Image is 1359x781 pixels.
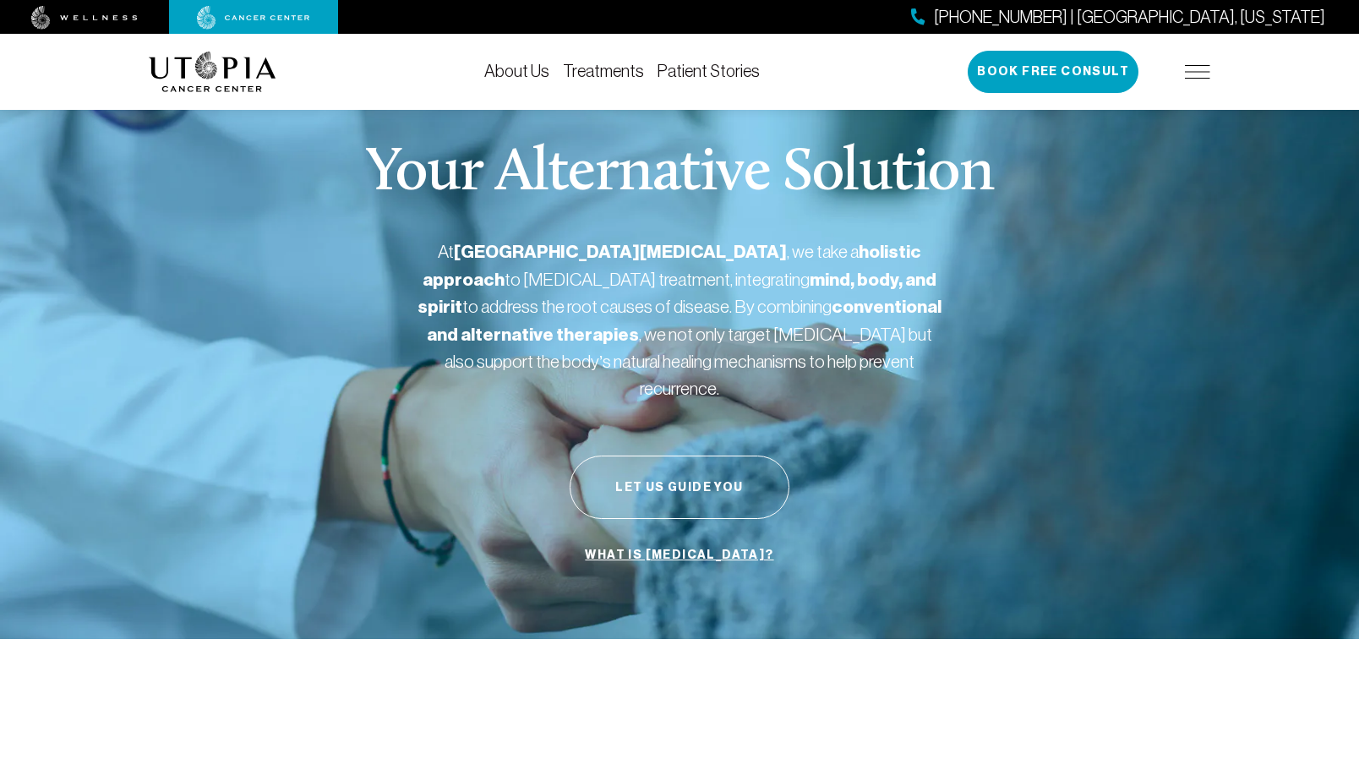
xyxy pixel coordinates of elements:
[658,62,760,80] a: Patient Stories
[968,51,1138,93] button: Book Free Consult
[484,62,549,80] a: About Us
[454,241,787,263] strong: [GEOGRAPHIC_DATA][MEDICAL_DATA]
[149,52,276,92] img: logo
[31,6,138,30] img: wellness
[581,539,778,571] a: What is [MEDICAL_DATA]?
[197,6,310,30] img: cancer center
[418,238,941,401] p: At , we take a to [MEDICAL_DATA] treatment, integrating to address the root causes of disease. By...
[934,5,1325,30] span: [PHONE_NUMBER] | [GEOGRAPHIC_DATA], [US_STATE]
[1185,65,1210,79] img: icon-hamburger
[563,62,644,80] a: Treatments
[365,144,993,205] p: Your Alternative Solution
[570,456,789,519] button: Let Us Guide You
[423,241,921,291] strong: holistic approach
[427,296,941,346] strong: conventional and alternative therapies
[911,5,1325,30] a: [PHONE_NUMBER] | [GEOGRAPHIC_DATA], [US_STATE]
